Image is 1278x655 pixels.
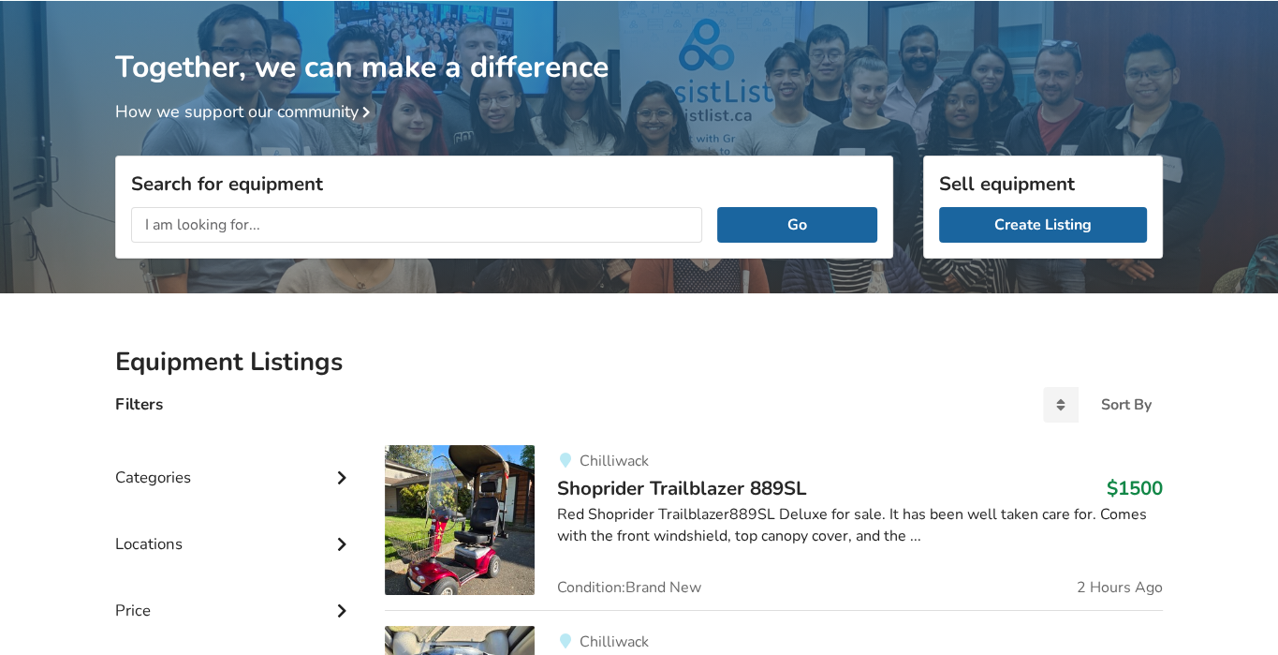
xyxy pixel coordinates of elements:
div: Locations [115,497,355,563]
input: I am looking for... [131,207,702,243]
h2: Equipment Listings [115,346,1163,379]
div: Price [115,563,355,630]
div: Categories [115,430,355,497]
img: mobility-shoprider trailblazer 889sl [385,445,535,595]
button: Go [717,207,877,243]
span: Shoprider Trailblazer 889SL [557,475,807,501]
div: Red Shoprider Trailblazer889SL Deluxe for sale. It has been well taken care for. Comes with the f... [557,504,1163,547]
a: Create Listing [939,207,1147,243]
div: Sort By [1101,397,1152,412]
h3: $1500 [1107,476,1163,500]
h1: Together, we can make a difference [115,1,1163,86]
a: How we support our community [115,100,377,123]
h3: Search for equipment [131,171,877,196]
span: 2 Hours Ago [1077,580,1163,595]
span: Chilliwack [579,451,648,471]
h4: Filters [115,394,163,415]
span: Condition: Brand New [557,580,701,595]
h3: Sell equipment [939,171,1147,196]
a: mobility-shoprider trailblazer 889sl ChilliwackShoprider Trailblazer 889SL$1500Red Shoprider Trai... [385,445,1163,610]
span: Chilliwack [579,632,648,652]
